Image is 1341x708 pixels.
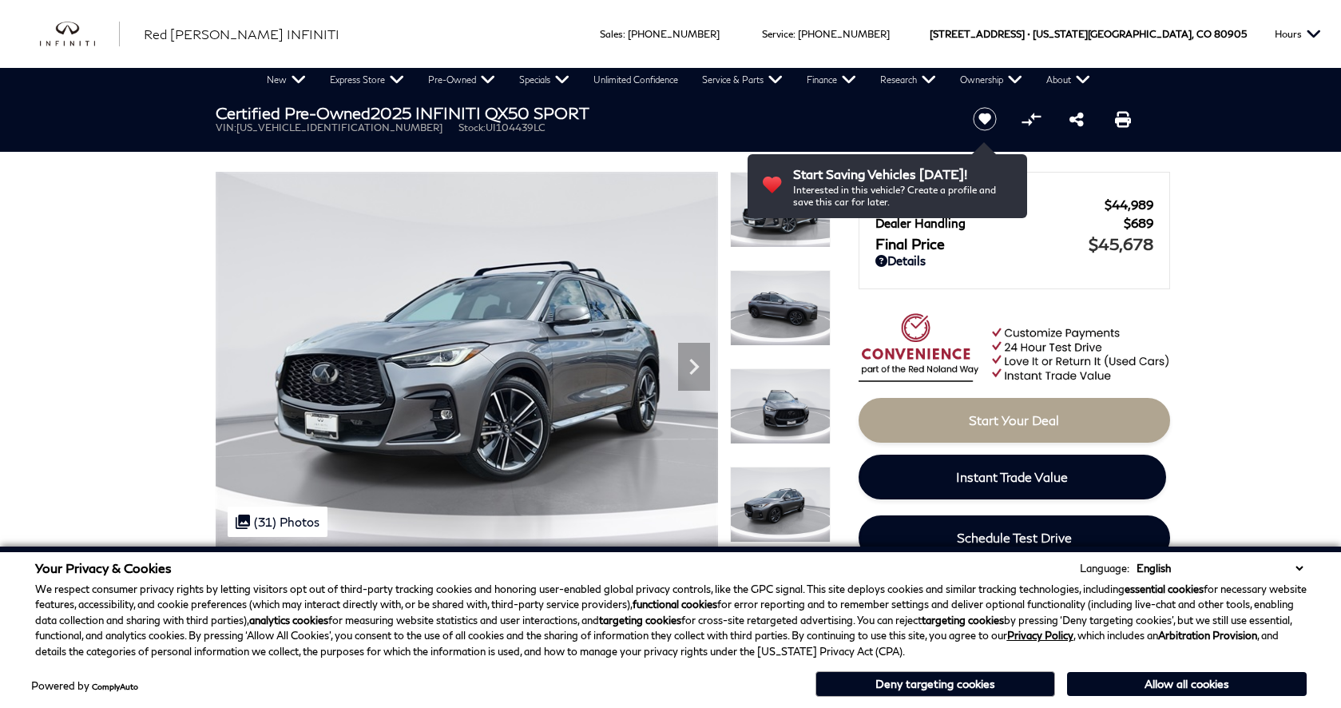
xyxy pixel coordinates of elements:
[628,28,720,40] a: [PHONE_NUMBER]
[92,682,138,691] a: ComplyAuto
[1105,197,1153,212] span: $44,989
[1034,68,1102,92] a: About
[922,614,1004,626] strong: targeting cookies
[416,68,507,92] a: Pre-Owned
[1125,583,1204,595] strong: essential cookies
[793,28,795,40] span: :
[875,197,1153,212] a: Red [PERSON_NAME] $44,989
[948,68,1034,92] a: Ownership
[255,68,1102,92] nav: Main Navigation
[216,103,371,122] strong: Certified Pre-Owned
[40,22,120,47] img: INFINITI
[1133,560,1307,576] select: Language Select
[1067,672,1307,696] button: Allow all cookies
[216,121,236,133] span: VIN:
[730,368,831,444] img: Certified Used 2025 Graphite Shadow INFINITI SPORT image 3
[216,172,718,549] img: Certified Used 2025 Graphite Shadow INFINITI SPORT image 1
[868,68,948,92] a: Research
[967,106,1002,132] button: Save vehicle
[859,515,1170,560] a: Schedule Test Drive
[1158,629,1257,642] strong: Arbitration Provision
[957,530,1072,545] span: Schedule Test Drive
[875,253,1153,268] a: Details
[678,343,710,391] div: Next
[1007,629,1073,642] a: Privacy Policy
[507,68,581,92] a: Specials
[40,22,120,47] a: infiniti
[623,28,625,40] span: :
[599,614,681,626] strong: targeting cookies
[144,25,339,44] a: Red [PERSON_NAME] INFINITI
[236,121,442,133] span: [US_VEHICLE_IDENTIFICATION_NUMBER]
[730,172,831,248] img: Certified Used 2025 Graphite Shadow INFINITI SPORT image 1
[1089,234,1153,253] span: $45,678
[875,234,1153,253] a: Final Price $45,678
[875,235,1089,253] span: Final Price
[1115,109,1131,129] a: Print this Certified Pre-Owned 2025 INFINITI QX50 SPORT
[249,614,328,626] strong: analytics cookies
[1019,107,1043,131] button: Compare vehicle
[581,68,690,92] a: Unlimited Confidence
[228,507,327,537] div: (31) Photos
[798,28,890,40] a: [PHONE_NUMBER]
[815,671,1055,697] button: Deny targeting cookies
[930,28,1247,40] a: [STREET_ADDRESS] • [US_STATE][GEOGRAPHIC_DATA], CO 80905
[795,68,868,92] a: Finance
[633,598,717,611] strong: functional cookies
[875,216,1124,230] span: Dealer Handling
[969,412,1059,428] span: Start Your Deal
[762,28,793,40] span: Service
[216,104,946,121] h1: 2025 INFINITI QX50 SPORT
[875,216,1153,230] a: Dealer Handling $689
[875,197,1105,212] span: Red [PERSON_NAME]
[318,68,416,92] a: Express Store
[35,560,172,575] span: Your Privacy & Cookies
[35,582,1307,660] p: We respect consumer privacy rights by letting visitors opt out of third-party tracking cookies an...
[458,121,486,133] span: Stock:
[255,68,318,92] a: New
[730,467,831,543] img: Certified Used 2025 Graphite Shadow INFINITI SPORT image 4
[956,469,1068,484] span: Instant Trade Value
[600,28,623,40] span: Sales
[859,398,1170,443] a: Start Your Deal
[1124,216,1153,230] span: $689
[1069,109,1084,129] a: Share this Certified Pre-Owned 2025 INFINITI QX50 SPORT
[730,270,831,346] img: Certified Used 2025 Graphite Shadow INFINITI SPORT image 2
[486,121,546,133] span: UI104439LC
[31,681,138,691] div: Powered by
[1080,563,1129,574] div: Language:
[144,26,339,42] span: Red [PERSON_NAME] INFINITI
[690,68,795,92] a: Service & Parts
[859,455,1166,499] a: Instant Trade Value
